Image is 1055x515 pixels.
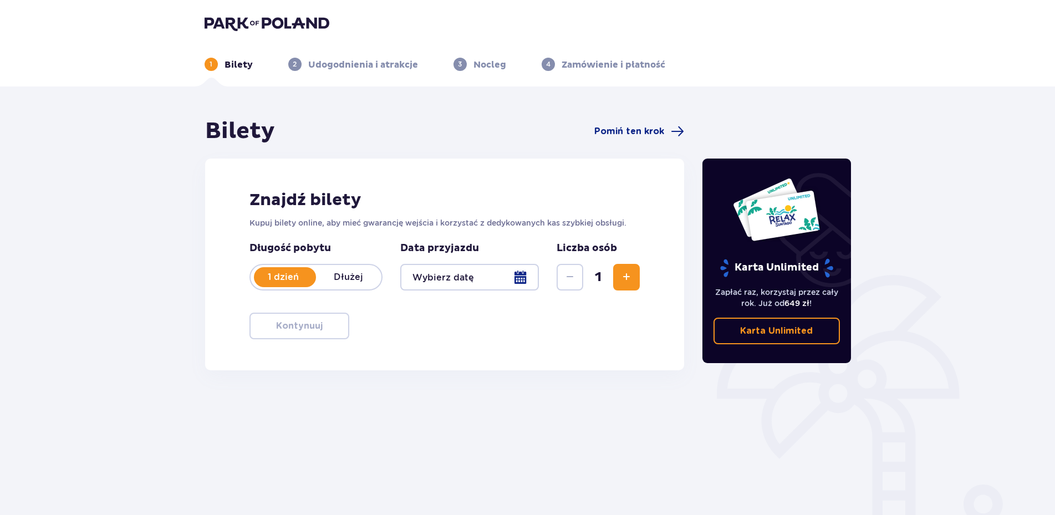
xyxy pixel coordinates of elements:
[562,59,665,71] p: Zamówienie i płatność
[713,318,840,344] a: Karta Unlimited
[210,59,212,69] p: 1
[613,264,640,290] button: Zwiększ
[276,320,323,332] p: Kontynuuj
[316,271,381,283] p: Dłużej
[546,59,551,69] p: 4
[205,58,253,71] div: 1Bilety
[249,217,640,228] p: Kupuj bilety online, aby mieć gwarancję wejścia i korzystać z dedykowanych kas szybkiej obsługi.
[594,125,664,137] span: Pomiń ten krok
[205,118,275,145] h1: Bilety
[557,264,583,290] button: Zmniejsz
[288,58,418,71] div: 2Udogodnienia i atrakcje
[225,59,253,71] p: Bilety
[713,287,840,309] p: Zapłać raz, korzystaj przez cały rok. Już od !
[473,59,506,71] p: Nocleg
[205,16,329,31] img: Park of Poland logo
[784,299,809,308] span: 649 zł
[249,313,349,339] button: Kontynuuj
[585,269,611,285] span: 1
[542,58,665,71] div: 4Zamówienie i płatność
[458,59,462,69] p: 3
[400,242,479,255] p: Data przyjazdu
[293,59,297,69] p: 2
[249,242,383,255] p: Długość pobytu
[251,271,316,283] p: 1 dzień
[594,125,684,138] a: Pomiń ten krok
[732,177,820,242] img: Dwie karty całoroczne do Suntago z napisem 'UNLIMITED RELAX', na białym tle z tropikalnymi liśćmi...
[308,59,418,71] p: Udogodnienia i atrakcje
[557,242,617,255] p: Liczba osób
[719,258,834,278] p: Karta Unlimited
[453,58,506,71] div: 3Nocleg
[249,190,640,211] h2: Znajdź bilety
[740,325,813,337] p: Karta Unlimited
